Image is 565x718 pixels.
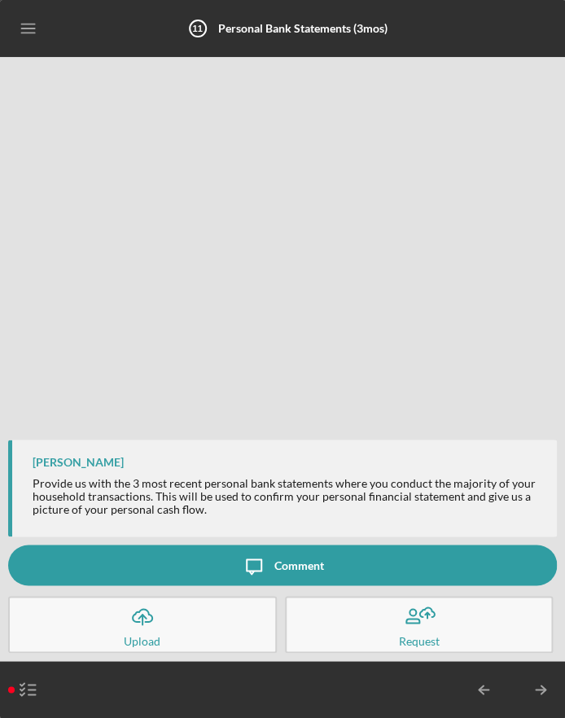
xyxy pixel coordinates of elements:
b: Personal Bank Statements (3mos) [218,21,388,35]
button: Upload [8,596,277,653]
button: Comment [8,545,557,585]
div: Request [398,637,439,645]
div: Provide us with the 3 most recent personal bank statements where you conduct the majority of your... [33,477,541,516]
div: [PERSON_NAME] [33,456,124,469]
tspan: 11 [192,24,202,33]
div: Comment [274,545,324,585]
div: Upload [124,637,160,645]
button: Request [285,596,554,653]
